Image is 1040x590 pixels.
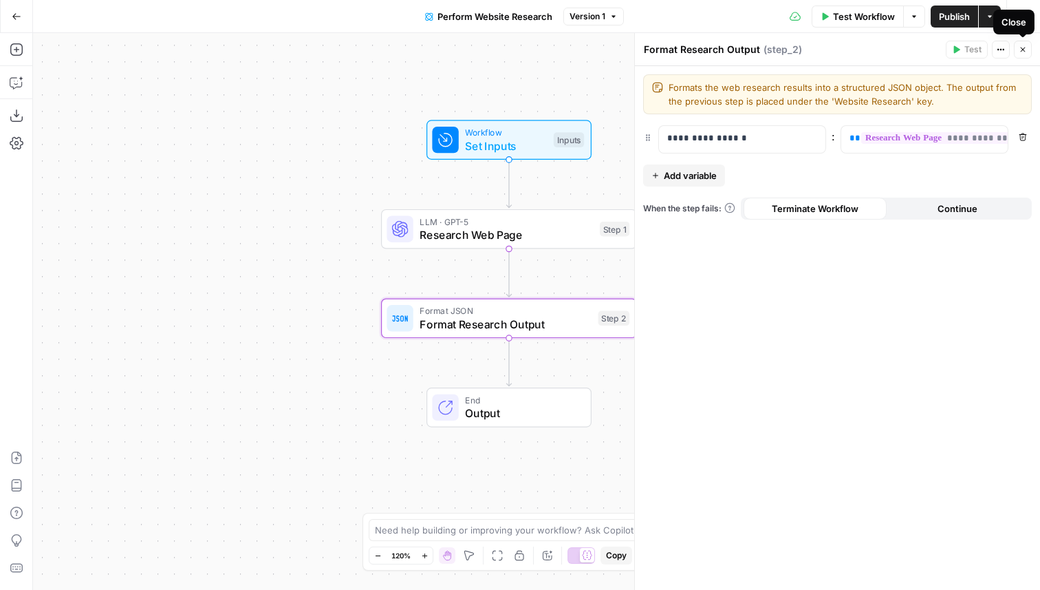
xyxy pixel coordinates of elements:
button: Continue [887,198,1030,220]
span: ( step_2 ) [763,43,802,56]
div: Step 1 [600,222,629,237]
textarea: Format Research Output [644,43,760,56]
button: Publish [931,6,978,28]
g: Edge from step_1 to step_2 [506,249,511,297]
button: Test [946,41,988,59]
span: 120% [391,550,411,561]
div: Format JSONFormat Research OutputStep 2 [381,299,637,339]
button: Test Workflow [812,6,903,28]
span: Format JSON [420,304,592,317]
div: Close [1001,15,1026,29]
span: LLM · GPT-5 [420,215,593,228]
span: Test [964,43,982,56]
span: Continue [938,202,977,215]
span: Copy [606,549,627,562]
div: Inputs [554,132,584,147]
g: Edge from step_2 to end [506,338,511,386]
span: Test Workflow [833,10,895,23]
span: Perform Website Research [437,10,552,23]
span: Publish [939,10,970,23]
span: Terminate Workflow [772,202,858,215]
span: Version 1 [570,10,605,23]
textarea: Formats the web research results into a structured JSON object. The output from the previous step... [669,81,1023,108]
g: Edge from start to step_1 [506,160,511,208]
span: Format Research Output [420,316,592,333]
div: Step 2 [598,311,630,326]
span: Add variable [664,169,717,182]
span: Workflow [465,126,547,139]
button: Version 1 [563,8,624,25]
span: Output [465,405,577,421]
span: Set Inputs [465,138,547,154]
div: WorkflowSet InputsInputs [381,120,637,160]
span: Research Web Page [420,226,593,243]
a: When the step fails: [643,202,735,215]
div: LLM · GPT-5Research Web PageStep 1 [381,209,637,249]
div: EndOutput [381,388,637,428]
button: Perform Website Research [417,6,561,28]
span: : [832,128,835,145]
button: Add variable [643,165,725,187]
button: Copy [600,547,632,565]
span: End [465,394,577,407]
